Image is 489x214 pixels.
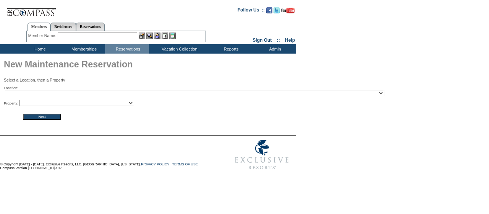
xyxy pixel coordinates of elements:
p: Select a Location, then a Property [4,78,296,82]
a: Reservations [76,23,105,31]
a: Become our fan on Facebook [266,10,272,14]
img: Reservations [162,33,168,39]
img: b_calculator.gif [169,33,176,39]
img: View [146,33,153,39]
a: Residences [50,23,76,31]
a: TERMS OF USE [172,162,198,166]
a: PRIVACY POLICY [141,162,169,166]
input: Next [23,114,61,120]
a: Subscribe to our YouTube Channel [281,10,295,14]
img: b_edit.gif [139,33,145,39]
img: Exclusive Resorts [228,136,296,174]
h1: New Maintenance Reservation [4,57,296,74]
td: Reservations [105,44,149,54]
td: Vacation Collection [149,44,208,54]
span: :: [277,38,280,43]
td: Reports [208,44,252,54]
td: Follow Us :: [238,7,265,16]
td: Memberships [61,44,105,54]
a: Help [285,38,295,43]
a: Sign Out [253,38,272,43]
a: Follow us on Twitter [274,10,280,14]
td: Home [17,44,61,54]
img: Impersonate [154,33,160,39]
img: Subscribe to our YouTube Channel [281,8,295,13]
img: Follow us on Twitter [274,7,280,13]
span: Location: [4,86,18,90]
a: Members [28,23,51,31]
td: Admin [252,44,296,54]
span: Property: [4,101,18,106]
img: Compass Home [6,2,56,18]
div: Member Name: [28,33,58,39]
img: Become our fan on Facebook [266,7,272,13]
